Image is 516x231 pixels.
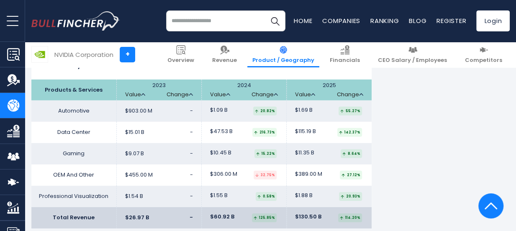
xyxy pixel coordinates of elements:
span: - [190,171,193,179]
img: NVDA logo [32,46,48,62]
td: Professional Visualization [31,186,116,207]
div: 216.73% [252,128,277,137]
span: $15.01 B [125,129,144,136]
a: Competitors [460,42,507,67]
a: Companies [322,16,360,25]
span: $455.00 M [125,172,153,179]
span: $10.45 B [210,149,231,157]
a: Product / Geography [247,42,319,67]
a: Financials [325,42,365,67]
span: Overview [167,57,194,64]
span: $47.53 B [210,128,233,135]
span: - [190,107,193,115]
a: Change [337,91,363,98]
th: 2025 [287,80,372,100]
span: - [190,128,193,136]
span: Financials [330,57,360,64]
td: Gaming [31,143,116,164]
a: Home [294,16,312,25]
span: $1.69 B [295,107,313,114]
span: $115.19 B [295,128,316,135]
th: Products & Services [31,80,116,100]
a: Blog [409,16,426,25]
div: 55.27% [339,107,362,116]
span: Product / Geography [252,57,314,64]
span: $11.35 B [295,149,314,157]
span: CEO Salary / Employees [378,57,447,64]
a: Value [210,91,230,98]
div: 20.93% [339,192,362,201]
a: Change [167,91,193,98]
span: $9.07 B [125,150,144,157]
span: Revenue [212,57,237,64]
td: Automotive [31,100,116,122]
div: 32.75% [254,171,277,180]
span: $306.00 M [210,171,237,178]
span: $60.92 B [210,213,234,221]
div: 114.20% [338,213,362,222]
button: Search [264,10,285,31]
a: + [120,47,135,62]
a: Value [295,91,315,98]
a: Revenue [207,42,242,67]
div: 15.22% [254,149,277,158]
td: Data Center [31,122,116,143]
a: Change [252,91,278,98]
th: 2024 [202,80,287,100]
a: Go to homepage [31,11,120,30]
a: Register [436,16,466,25]
td: OEM And Other [31,164,116,186]
div: 8.64% [341,149,362,158]
a: Overview [162,42,199,67]
a: Login [476,10,510,31]
span: $1.54 B [125,193,143,200]
div: NVIDIA Corporation [54,50,113,59]
span: $26.97 B [125,214,149,221]
td: Total Revenue [31,207,116,228]
span: $389.00 M [295,171,322,178]
span: $903.00 M [125,108,152,115]
div: 0.58% [256,192,277,201]
span: Competitors [465,57,502,64]
a: Ranking [370,16,399,25]
img: bullfincher logo [31,11,120,30]
div: 27.12% [340,171,362,180]
span: - [190,213,193,221]
span: $130.50 B [295,213,321,221]
span: $1.55 B [210,192,228,199]
div: 20.82% [253,107,277,116]
span: $1.09 B [210,107,228,114]
span: - [190,149,193,157]
th: 2023 [116,80,201,100]
span: - [190,192,193,200]
span: $1.88 B [295,192,313,199]
a: CEO Salary / Employees [373,42,452,67]
div: 142.37% [337,128,362,137]
a: Value [125,91,145,98]
div: 125.85% [252,213,277,222]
